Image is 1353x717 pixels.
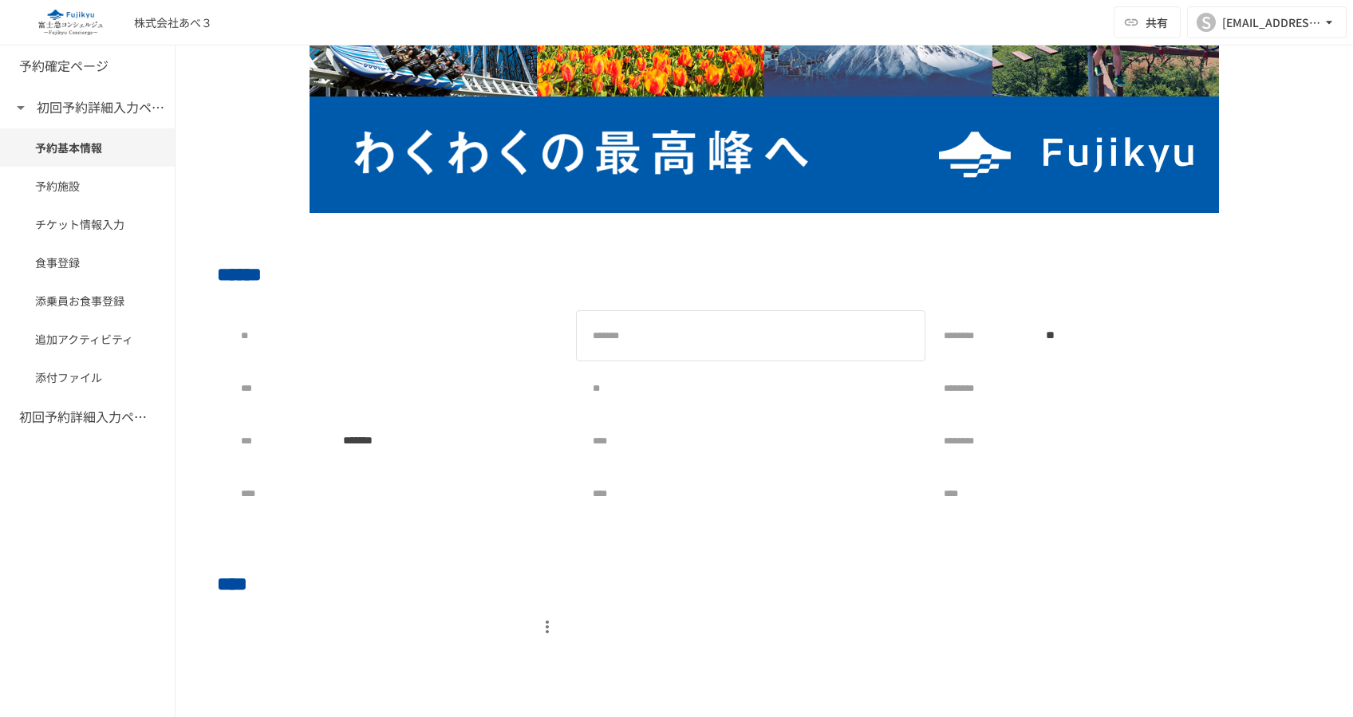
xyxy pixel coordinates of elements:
h6: 予約確定ページ [19,56,108,77]
span: チケット情報入力 [35,215,140,233]
div: S [1197,13,1216,32]
span: 共有 [1146,14,1168,31]
span: 添付ファイル [35,368,140,386]
img: eQeGXtYPV2fEKIA3pizDiVdzO5gJTl2ahLbsPaD2E4R [19,10,121,35]
span: 添乗員お食事登録 [35,292,140,309]
span: 追加アクティビティ [35,330,140,348]
button: S[EMAIL_ADDRESS][DOMAIN_NAME] [1187,6,1347,38]
span: 予約基本情報 [35,139,140,156]
div: [EMAIL_ADDRESS][DOMAIN_NAME] [1222,13,1321,33]
span: 予約施設 [35,177,140,195]
h6: 初回予約詳細入力ページ [37,97,164,118]
button: 共有 [1114,6,1181,38]
div: 株式会社あべ３ [134,14,212,31]
span: 食事登録 [35,254,140,271]
h6: 初回予約詳細入力ページ [19,407,147,427]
